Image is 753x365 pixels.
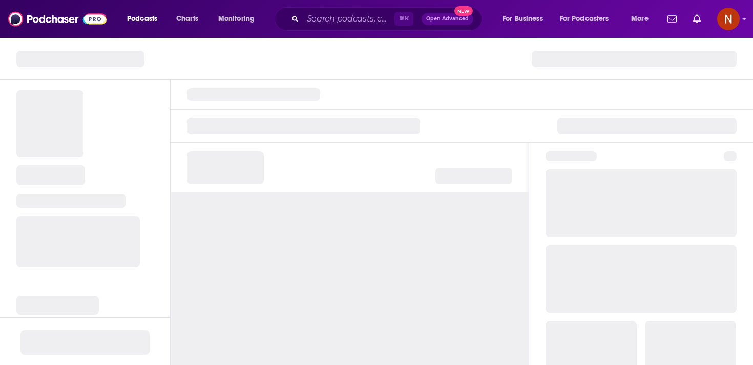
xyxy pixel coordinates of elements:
button: open menu [211,11,268,27]
span: ⌘ K [394,12,413,26]
button: open menu [553,11,624,27]
a: Show notifications dropdown [689,10,705,28]
span: For Podcasters [560,12,609,26]
button: Show profile menu [717,8,740,30]
button: open menu [495,11,556,27]
input: Search podcasts, credits, & more... [303,11,394,27]
div: Search podcasts, credits, & more... [284,7,492,31]
span: Monitoring [218,12,255,26]
span: More [631,12,649,26]
button: Open AdvancedNew [422,13,473,25]
span: Charts [176,12,198,26]
button: open menu [624,11,661,27]
span: Logged in as AdelNBM [717,8,740,30]
img: User Profile [717,8,740,30]
a: Show notifications dropdown [663,10,681,28]
span: Podcasts [127,12,157,26]
img: Podchaser - Follow, Share and Rate Podcasts [8,9,107,29]
span: For Business [503,12,543,26]
span: New [454,6,473,16]
a: Charts [170,11,204,27]
button: open menu [120,11,171,27]
span: Open Advanced [426,16,469,22]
